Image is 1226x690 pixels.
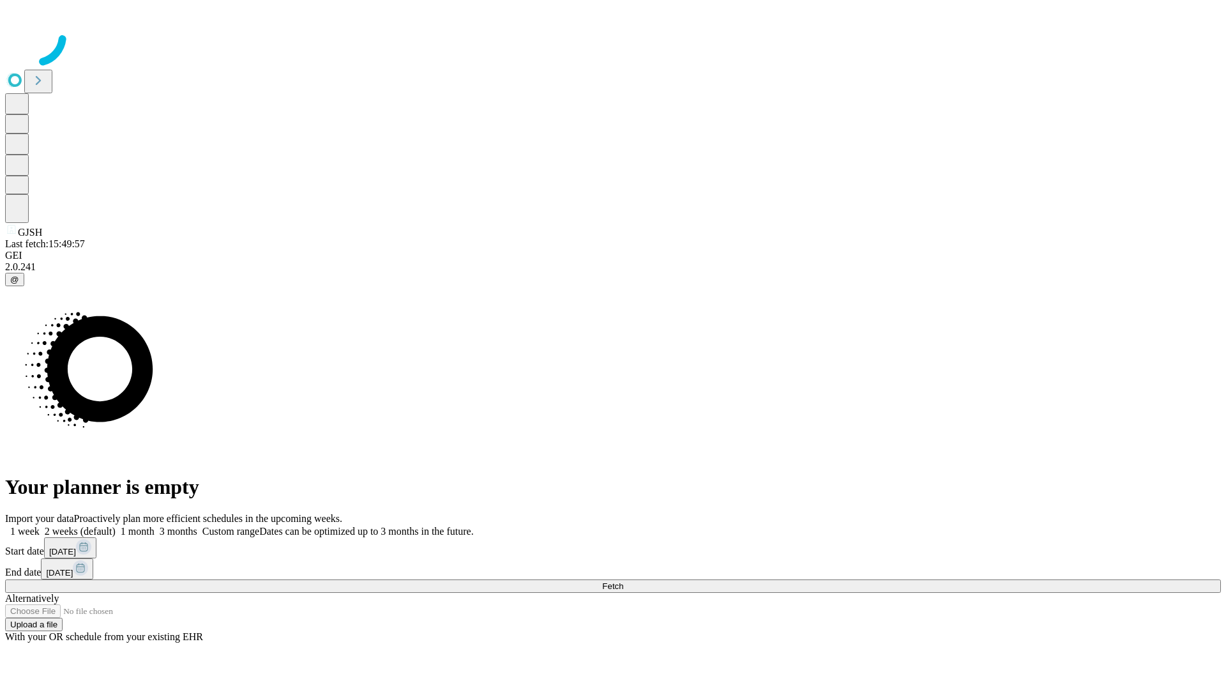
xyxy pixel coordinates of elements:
[10,275,19,284] span: @
[5,593,59,604] span: Alternatively
[5,631,203,642] span: With your OR schedule from your existing EHR
[18,227,42,238] span: GJSH
[5,475,1221,499] h1: Your planner is empty
[5,558,1221,579] div: End date
[74,513,342,524] span: Proactively plan more efficient schedules in the upcoming weeks.
[5,618,63,631] button: Upload a file
[49,547,76,556] span: [DATE]
[5,261,1221,273] div: 2.0.241
[5,273,24,286] button: @
[41,558,93,579] button: [DATE]
[202,526,259,537] span: Custom range
[602,581,623,591] span: Fetch
[44,537,96,558] button: [DATE]
[5,513,74,524] span: Import your data
[5,579,1221,593] button: Fetch
[45,526,116,537] span: 2 weeks (default)
[160,526,197,537] span: 3 months
[10,526,40,537] span: 1 week
[5,238,85,249] span: Last fetch: 15:49:57
[5,537,1221,558] div: Start date
[121,526,155,537] span: 1 month
[46,568,73,578] span: [DATE]
[5,250,1221,261] div: GEI
[259,526,473,537] span: Dates can be optimized up to 3 months in the future.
